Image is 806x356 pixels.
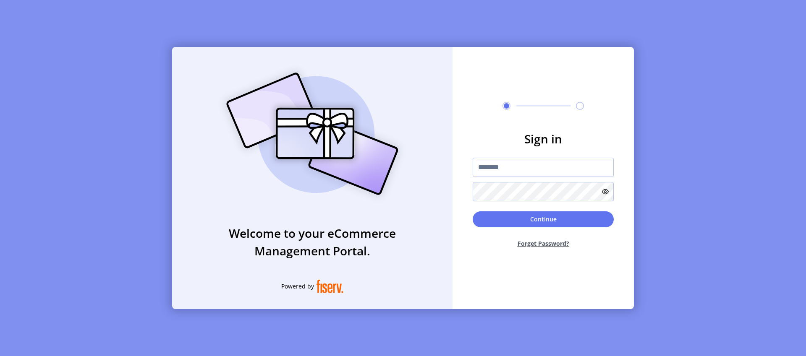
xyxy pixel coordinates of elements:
[473,232,614,255] button: Forget Password?
[473,130,614,148] h3: Sign in
[473,211,614,227] button: Continue
[214,63,411,204] img: card_Illustration.svg
[172,224,453,260] h3: Welcome to your eCommerce Management Portal.
[281,282,314,291] span: Powered by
